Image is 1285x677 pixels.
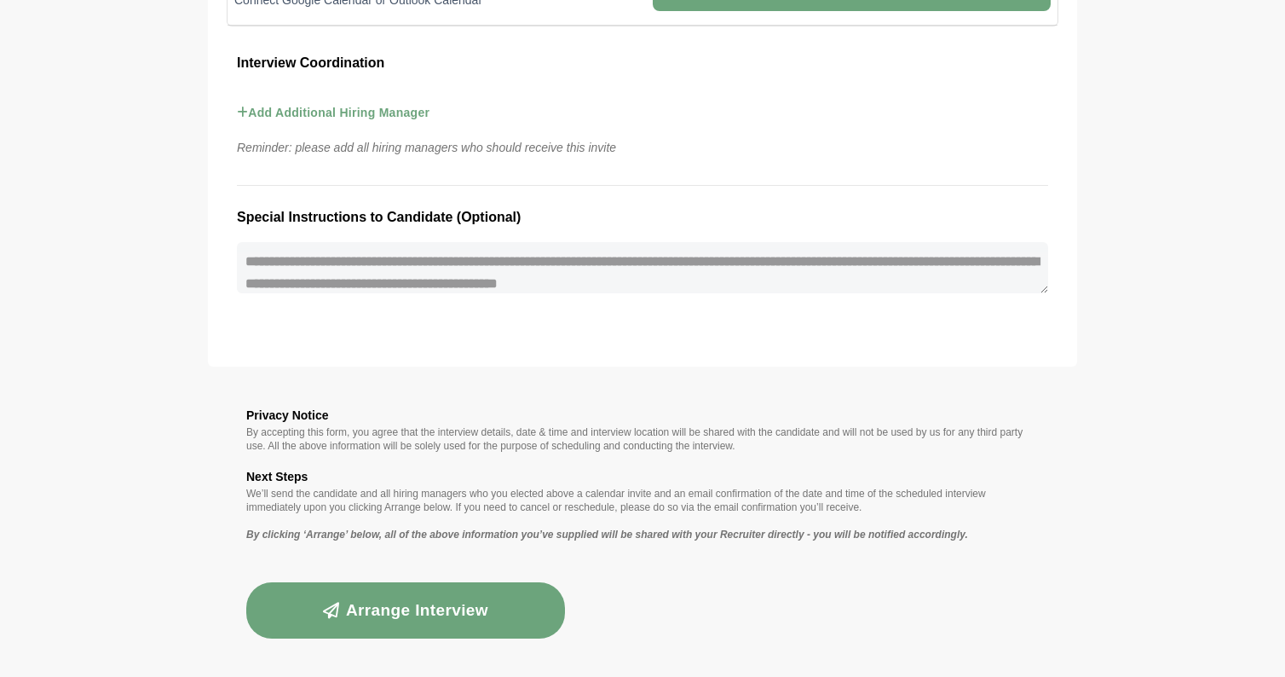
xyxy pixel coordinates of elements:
h3: Interview Coordination [237,52,1048,74]
button: Arrange Interview [246,582,565,639]
h3: Special Instructions to Candidate (Optional) [237,206,1048,229]
p: By clicking ‘Arrange’ below, all of the above information you’ve supplied will be shared with you... [246,528,1039,541]
h3: Privacy Notice [246,405,1039,425]
button: Add Additional Hiring Manager [237,88,429,137]
p: By accepting this form, you agree that the interview details, date & time and interview location ... [246,425,1039,453]
h3: Next Steps [246,466,1039,487]
p: Reminder: please add all hiring managers who should receive this invite [227,137,1058,158]
p: We’ll send the candidate and all hiring managers who you elected above a calendar invite and an e... [246,487,1039,514]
